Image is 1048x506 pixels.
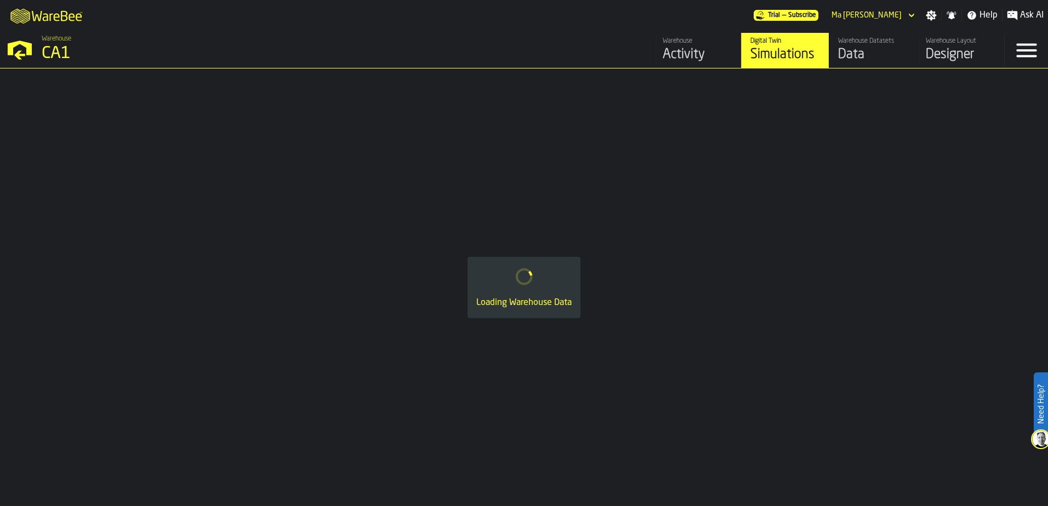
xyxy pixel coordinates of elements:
div: Designer [926,46,995,64]
label: button-toggle-Ask AI [1003,9,1048,22]
label: button-toggle-Help [962,9,1002,22]
div: Data [838,46,908,64]
a: link-to-/wh/i/76e2a128-1b54-4d66-80d4-05ae4c277723/pricing/ [754,10,818,21]
div: Activity [663,46,732,64]
a: link-to-/wh/i/76e2a128-1b54-4d66-80d4-05ae4c277723/simulations [741,33,829,68]
label: button-toggle-Notifications [942,10,961,21]
a: link-to-/wh/i/76e2a128-1b54-4d66-80d4-05ae4c277723/designer [916,33,1004,68]
span: Subscribe [788,12,816,19]
div: DropdownMenuValue-Ma Arzelle Nocete [827,9,917,22]
div: Menu Subscription [754,10,818,21]
div: Simulations [750,46,820,64]
span: Ask AI [1020,9,1044,22]
label: button-toggle-Settings [921,10,941,21]
div: Warehouse Datasets [838,37,908,45]
a: link-to-/wh/i/76e2a128-1b54-4d66-80d4-05ae4c277723/data [829,33,916,68]
span: Trial [768,12,780,19]
span: Warehouse [42,35,71,43]
label: button-toggle-Menu [1005,33,1048,68]
span: Help [979,9,998,22]
div: CA1 [42,44,338,64]
div: Digital Twin [750,37,820,45]
div: DropdownMenuValue-Ma Arzelle Nocete [831,11,902,20]
div: Warehouse Layout [926,37,995,45]
span: — [782,12,786,19]
div: Warehouse [663,37,732,45]
a: link-to-/wh/i/76e2a128-1b54-4d66-80d4-05ae4c277723/feed/ [653,33,741,68]
div: Loading Warehouse Data [476,296,572,309]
